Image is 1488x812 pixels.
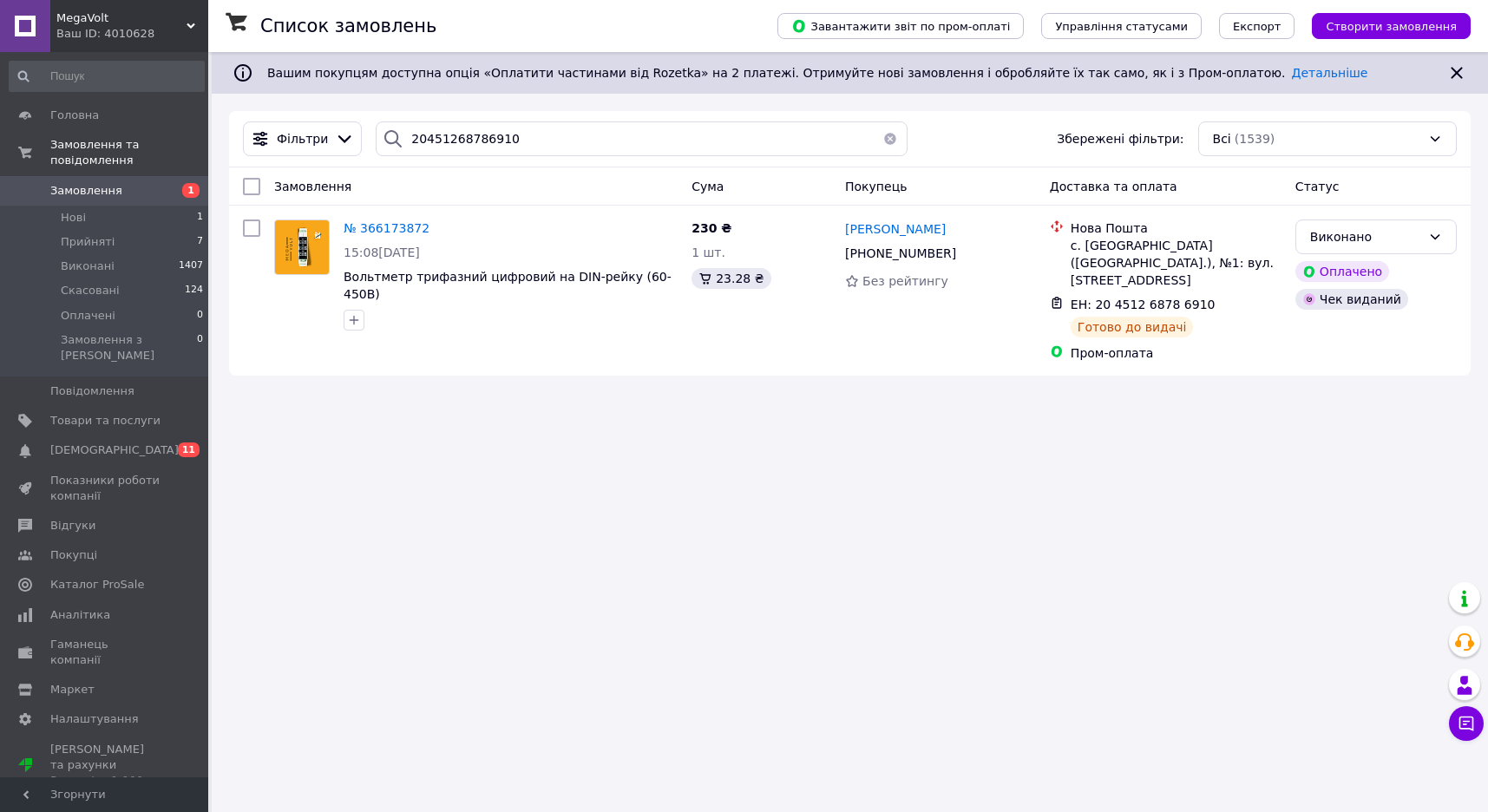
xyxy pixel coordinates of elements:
span: Збережені фільтри: [1057,130,1183,147]
span: 1 шт. [692,246,725,259]
div: Чек виданий [1295,289,1408,310]
div: Ваш ID: 4010628 [56,26,208,42]
span: Покупець [845,180,907,193]
span: Замовлення [50,183,122,199]
span: ЕН: 20 4512 6878 6910 [1071,298,1216,311]
div: Виконано [1310,227,1421,246]
span: MegaVolt [56,10,187,26]
a: [PERSON_NAME] [845,220,946,238]
span: Каталог ProSale [50,577,144,593]
span: Замовлення з [PERSON_NAME] [61,332,197,363]
div: 23.28 ₴ [692,268,770,289]
span: 1407 [179,259,203,274]
span: Скасовані [61,283,120,298]
div: [PHONE_NUMBER] [842,241,960,265]
span: 124 [185,283,203,298]
button: Експорт [1219,13,1295,39]
span: Cума [692,180,724,193]
span: Нові [61,210,86,226]
span: Маркет [50,682,95,697]
span: [DEMOGRAPHIC_DATA] [50,442,179,458]
span: 7 [197,234,203,250]
span: Гаманець компанії [50,637,161,668]
div: Готово до видачі [1071,317,1194,337]
span: [PERSON_NAME] [845,222,946,236]
button: Створити замовлення [1312,13,1471,39]
span: 1 [182,183,200,198]
span: 0 [197,332,203,363]
button: Управління статусами [1041,13,1202,39]
span: Замовлення та повідомлення [50,137,208,168]
span: Без рейтингу [862,274,948,288]
span: Прийняті [61,234,115,250]
a: Детальніше [1292,66,1368,80]
button: Очистить [873,121,908,156]
span: [PERSON_NAME] та рахунки [50,742,161,789]
a: Вольтметр трифазний цифровий на DIN-рейку (60-450В) [344,270,672,301]
span: Експорт [1233,20,1282,33]
span: Відгуки [50,518,95,534]
span: Вашим покупцям доступна опція «Оплатити частинами від Rozetka» на 2 платежі. Отримуйте нові замов... [267,66,1367,80]
input: Пошук [9,61,205,92]
span: Статус [1295,180,1340,193]
span: Доставка та оплата [1050,180,1177,193]
span: 0 [197,308,203,324]
button: Завантажити звіт по пром-оплаті [777,13,1024,39]
span: Оплачені [61,308,115,324]
span: Завантажити звіт по пром-оплаті [791,18,1010,34]
div: Нова Пошта [1071,219,1282,237]
div: Пром-оплата [1071,344,1282,362]
span: 1 [197,210,203,226]
span: Повідомлення [50,383,134,399]
img: Фото товару [275,220,329,274]
span: 11 [178,442,200,457]
a: Фото товару [274,219,330,275]
div: с. [GEOGRAPHIC_DATA] ([GEOGRAPHIC_DATA].), №1: вул. [STREET_ADDRESS] [1071,237,1282,289]
span: (1539) [1235,132,1275,146]
div: Prom мікс 1 000 [50,773,161,789]
span: Управління статусами [1055,20,1188,33]
span: Показники роботи компанії [50,473,161,504]
span: 230 ₴ [692,221,731,235]
span: Товари та послуги [50,413,161,429]
span: Аналітика [50,607,110,623]
span: Головна [50,108,99,123]
a: Створити замовлення [1295,18,1471,32]
span: Замовлення [274,180,351,193]
button: Чат з покупцем [1449,706,1484,741]
h1: Список замовлень [260,16,436,36]
span: Покупці [50,547,97,563]
span: Виконані [61,259,115,274]
span: Налаштування [50,711,139,727]
div: Оплачено [1295,261,1389,282]
span: Створити замовлення [1326,20,1457,33]
a: № 366173872 [344,221,429,235]
input: Пошук за номером замовлення, ПІБ покупця, номером телефону, Email, номером накладної [376,121,908,156]
span: 15:08[DATE] [344,246,420,259]
span: Всі [1213,130,1231,147]
span: Фільтри [277,130,328,147]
